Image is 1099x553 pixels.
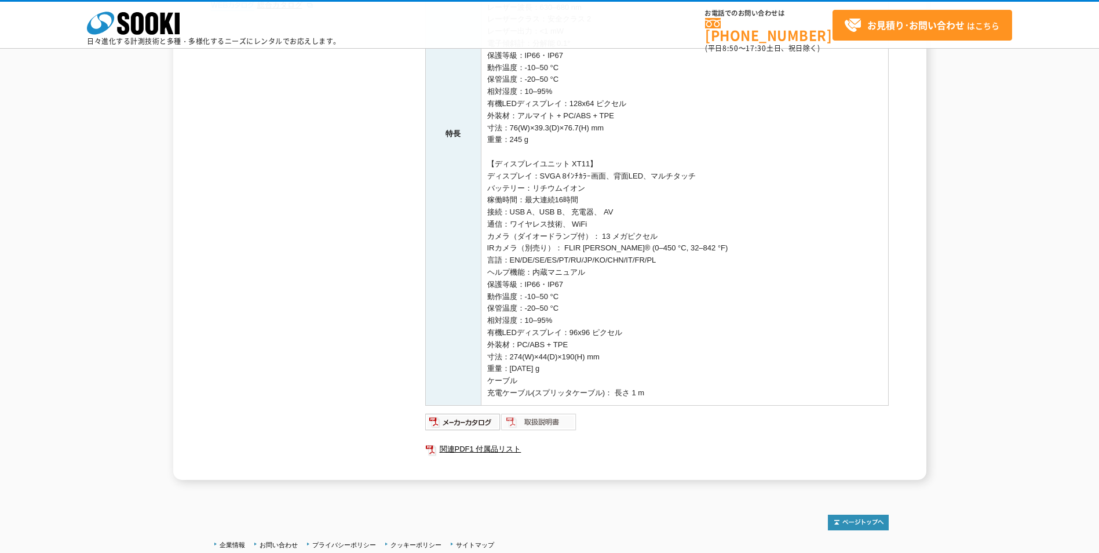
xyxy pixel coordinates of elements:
[833,10,1012,41] a: お見積り･お問い合わせはこちら
[705,43,820,53] span: (平日 ～ 土日、祝日除く)
[501,413,577,431] img: 取扱説明書
[425,442,889,457] a: 関連PDF1 付属品リスト
[722,43,739,53] span: 8:50
[705,10,833,17] span: お電話でのお問い合わせは
[312,541,376,548] a: プライバシーポリシー
[425,420,501,429] a: メーカーカタログ
[705,18,833,42] a: [PHONE_NUMBER]
[828,515,889,530] img: トップページへ
[844,17,999,34] span: はこちら
[746,43,766,53] span: 17:30
[867,18,965,32] strong: お見積り･お問い合わせ
[390,541,441,548] a: クッキーポリシー
[425,413,501,431] img: メーカーカタログ
[87,38,341,45] p: 日々進化する計測技術と多種・多様化するニーズにレンタルでお応えします。
[260,541,298,548] a: お問い合わせ
[501,420,577,429] a: 取扱説明書
[220,541,245,548] a: 企業情報
[456,541,494,548] a: サイトマップ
